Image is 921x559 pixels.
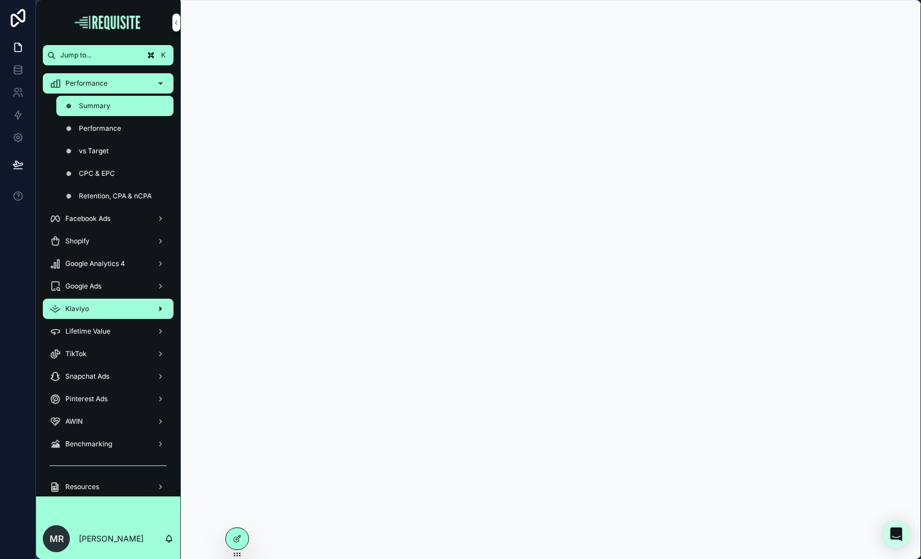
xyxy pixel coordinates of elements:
[43,434,173,454] a: Benchmarking
[36,65,180,496] div: scrollable content
[43,254,173,274] a: Google Analytics 4
[56,163,173,184] a: CPC & EPC
[65,79,108,88] span: Performance
[65,440,112,449] span: Benchmarking
[43,344,173,364] a: TikTok
[43,503,135,512] span: Viewing as [PERSON_NAME]
[43,389,173,409] a: Pinterest Ads
[50,532,64,545] span: MR
[65,237,90,246] span: Shopify
[65,482,99,491] span: Resources
[65,417,83,426] span: AWIN
[43,231,173,251] a: Shopify
[65,304,89,313] span: Klaviyo
[43,45,173,65] button: Jump to...K
[43,477,173,497] a: Resources
[79,169,115,178] span: CPC & EPC
[79,147,109,156] span: vs Target
[65,259,125,268] span: Google Analytics 4
[56,186,173,206] a: Retention, CPA & nCPA
[73,14,143,32] img: App logo
[79,124,121,133] span: Performance
[65,372,109,381] span: Snapchat Ads
[65,349,87,358] span: TikTok
[60,51,141,60] span: Jump to...
[56,96,173,116] a: Summary
[883,521,910,548] div: Open Intercom Messenger
[43,366,173,387] a: Snapchat Ads
[65,394,108,403] span: Pinterest Ads
[65,327,110,336] span: Lifetime Value
[43,321,173,341] a: Lifetime Value
[43,411,173,432] a: AWIN
[159,51,168,60] span: K
[79,101,110,110] span: Summary
[43,299,173,319] a: Klaviyo
[79,192,152,201] span: Retention, CPA & nCPA
[65,214,110,223] span: Facebook Ads
[79,533,144,544] p: [PERSON_NAME]
[65,282,101,291] span: Google Ads
[43,73,173,94] a: Performance
[56,118,173,139] a: Performance
[43,208,173,229] a: Facebook Ads
[56,141,173,161] a: vs Target
[43,276,173,296] a: Google Ads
